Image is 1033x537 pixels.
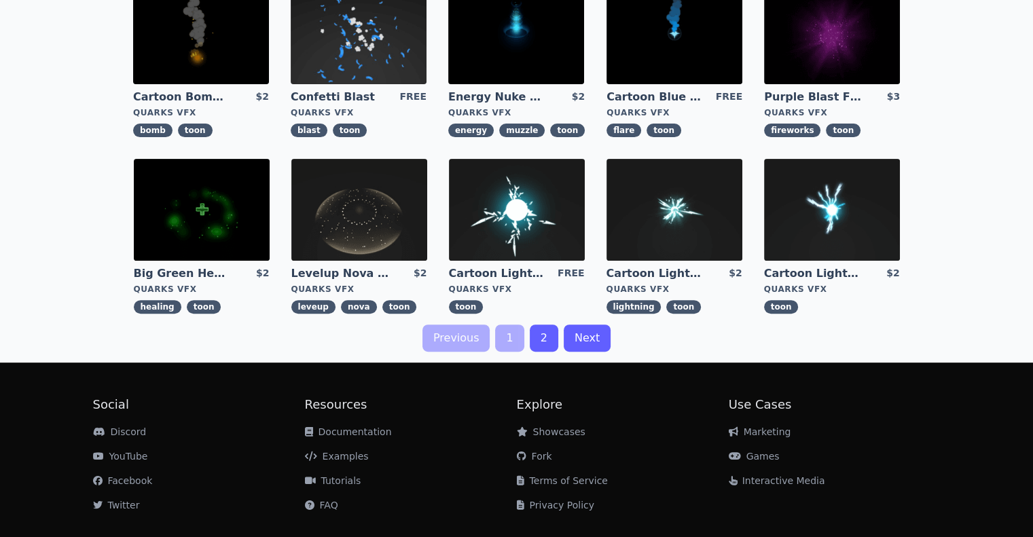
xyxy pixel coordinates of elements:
a: Cartoon Bomb Fuse [133,90,231,105]
a: Big Green Healing Effect [134,266,232,281]
div: Quarks VFX [291,284,427,295]
a: Energy Nuke Muzzle Flash [448,90,546,105]
h2: Social [93,395,305,414]
span: blast [291,124,327,137]
a: Cartoon Lightning Ball [449,266,547,281]
span: lightning [606,300,662,314]
div: $2 [886,266,899,281]
div: Quarks VFX [606,284,742,295]
a: YouTube [93,451,148,462]
h2: Explore [517,395,729,414]
a: 1 [495,325,524,352]
span: energy [448,124,494,137]
span: muzzle [499,124,545,137]
div: $2 [255,90,268,105]
div: FREE [558,266,584,281]
h2: Resources [305,395,517,414]
a: Terms of Service [517,475,608,486]
span: toon [550,124,585,137]
a: Discord [93,426,147,437]
span: toon [382,300,417,314]
a: Cartoon Lightning Ball Explosion [606,266,704,281]
a: Confetti Blast [291,90,388,105]
div: Quarks VFX [764,284,900,295]
div: $2 [414,266,427,281]
div: Quarks VFX [291,107,427,118]
div: Quarks VFX [448,107,585,118]
span: nova [341,300,377,314]
img: imgAlt [134,159,270,261]
a: Privacy Policy [517,500,594,511]
span: bomb [133,124,173,137]
img: imgAlt [291,159,427,261]
a: Examples [305,451,369,462]
a: Next [564,325,611,352]
div: FREE [716,90,742,105]
span: flare [606,124,641,137]
span: toon [647,124,681,137]
span: toon [333,124,367,137]
span: toon [764,300,799,314]
span: toon [666,300,701,314]
span: toon [178,124,213,137]
a: Documentation [305,426,392,437]
span: fireworks [764,124,820,137]
span: healing [134,300,181,314]
a: Facebook [93,475,153,486]
a: Previous [422,325,490,352]
a: Games [729,451,780,462]
span: leveup [291,300,336,314]
h2: Use Cases [729,395,941,414]
a: Cartoon Blue Flare [606,90,704,105]
a: Fork [517,451,552,462]
div: FREE [399,90,426,105]
a: Showcases [517,426,585,437]
a: FAQ [305,500,338,511]
img: imgAlt [764,159,900,261]
div: Quarks VFX [764,107,900,118]
a: Cartoon Lightning Ball with Bloom [764,266,862,281]
div: Quarks VFX [133,107,269,118]
a: Interactive Media [729,475,825,486]
a: Purple Blast Fireworks [764,90,862,105]
img: imgAlt [606,159,742,261]
div: $3 [887,90,900,105]
span: toon [449,300,484,314]
span: toon [187,300,221,314]
div: Quarks VFX [449,284,585,295]
a: 2 [530,325,558,352]
div: Quarks VFX [606,107,742,118]
span: toon [826,124,860,137]
div: $2 [572,90,585,105]
a: Levelup Nova Effect [291,266,389,281]
a: Marketing [729,426,791,437]
div: $2 [729,266,742,281]
a: Twitter [93,500,140,511]
div: Quarks VFX [134,284,270,295]
img: imgAlt [449,159,585,261]
div: $2 [256,266,269,281]
a: Tutorials [305,475,361,486]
